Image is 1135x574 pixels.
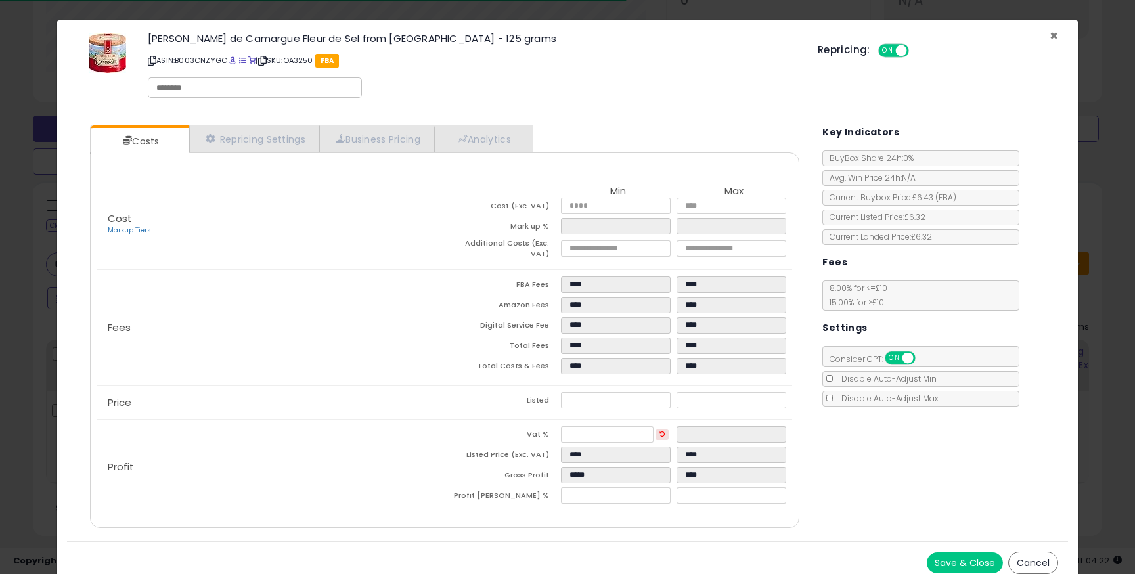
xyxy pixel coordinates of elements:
a: Business Pricing [319,125,434,152]
h5: Key Indicators [822,124,899,141]
span: FBA [315,54,340,68]
a: Analytics [434,125,531,152]
h5: Settings [822,320,867,336]
a: Costs [91,128,188,154]
span: Current Listed Price: £6.32 [823,211,925,223]
td: FBA Fees [445,276,560,297]
td: Listed Price (Exc. VAT) [445,447,560,467]
td: Total Fees [445,338,560,358]
h3: [PERSON_NAME] de Camargue Fleur de Sel from [GEOGRAPHIC_DATA] - 125 grams [148,33,798,43]
span: 8.00 % for <= £10 [823,282,887,308]
button: Save & Close [927,552,1003,573]
span: ON [886,353,902,364]
h5: Repricing: [818,45,870,55]
a: Your listing only [248,55,256,66]
a: Repricing Settings [189,125,319,152]
th: Max [677,186,792,198]
span: ON [879,45,896,56]
span: 15.00 % for > £10 [823,297,884,308]
td: Total Costs & Fees [445,358,560,378]
span: Current Landed Price: £6.32 [823,231,932,242]
p: ASIN: B003CNZYGC | SKU: OA3250 [148,50,798,71]
a: BuyBox page [229,55,236,66]
h5: Fees [822,254,847,271]
a: Markup Tiers [108,225,151,235]
span: Disable Auto-Adjust Max [835,393,939,404]
p: Profit [97,462,445,472]
span: £6.43 [912,192,956,203]
td: Amazon Fees [445,297,560,317]
td: Profit [PERSON_NAME] % [445,487,560,508]
td: Digital Service Fee [445,317,560,338]
td: Vat % [445,426,560,447]
td: Listed [445,392,560,412]
a: All offer listings [239,55,246,66]
span: Disable Auto-Adjust Min [835,373,937,384]
button: Cancel [1008,552,1058,574]
span: Consider CPT: [823,353,933,364]
span: OFF [914,353,935,364]
p: Cost [97,213,445,236]
span: BuyBox Share 24h: 0% [823,152,914,164]
span: Avg. Win Price 24h: N/A [823,172,916,183]
span: OFF [906,45,927,56]
td: Additional Costs (Exc. VAT) [445,238,560,263]
img: 51DvIOoSMSL._SL60_.jpg [89,33,126,73]
td: Mark up % [445,218,560,238]
p: Fees [97,322,445,333]
span: × [1050,26,1058,45]
span: Current Buybox Price: [823,192,956,203]
td: Gross Profit [445,467,560,487]
p: Price [97,397,445,408]
th: Min [561,186,677,198]
td: Cost (Exc. VAT) [445,198,560,218]
span: ( FBA ) [935,192,956,203]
